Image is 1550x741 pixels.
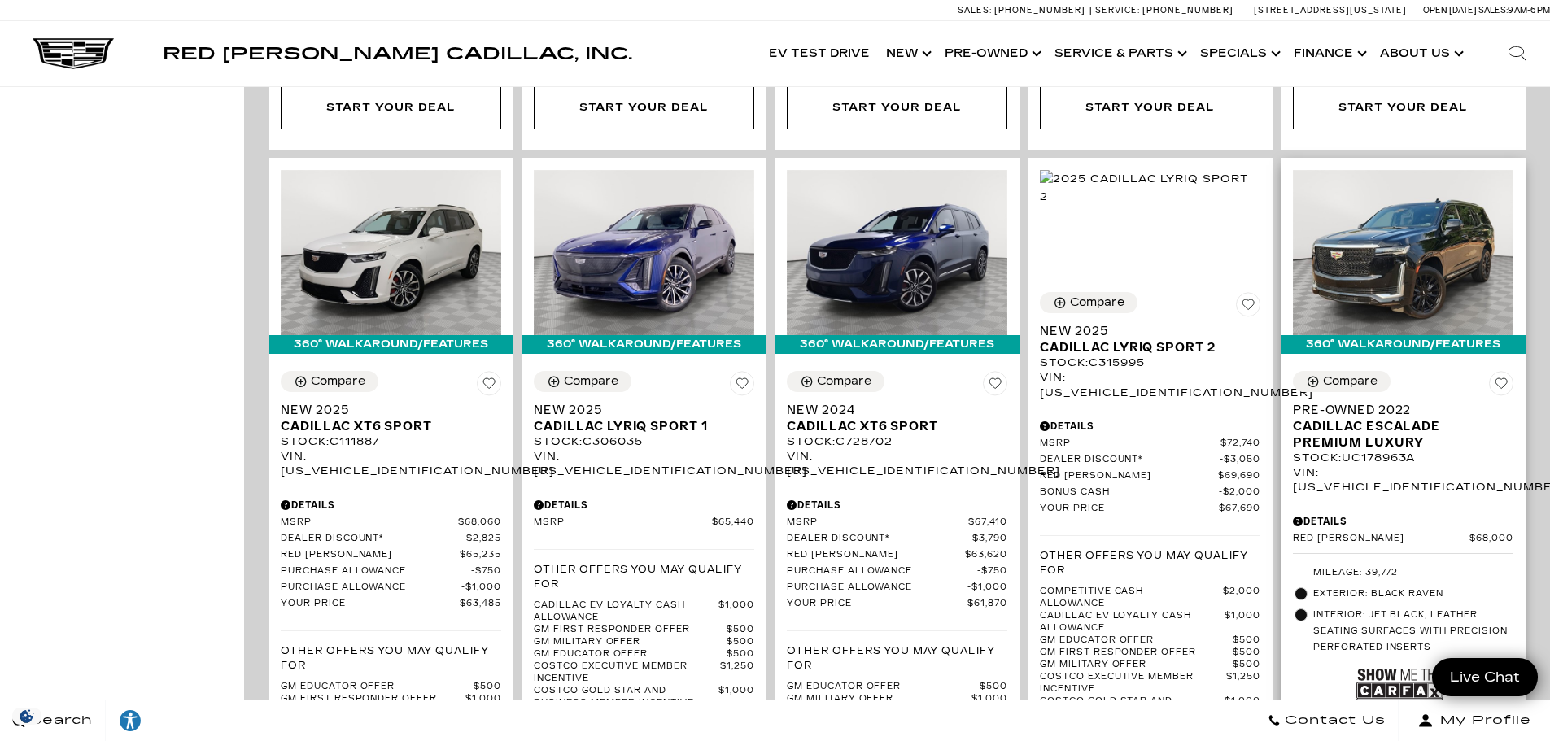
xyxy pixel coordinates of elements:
[1323,374,1378,389] div: Compare
[1233,647,1260,659] span: $500
[534,371,631,392] button: Compare Vehicle
[787,643,1007,673] p: Other Offers You May Qualify For
[1040,634,1233,647] span: GM Educator Offer
[534,85,754,129] div: Start Your Deal
[1040,634,1260,647] a: GM Educator Offer $500
[534,648,754,660] a: GM Educator Offer $500
[281,85,501,129] div: Start Your Deal
[1219,503,1260,515] span: $67,690
[1293,85,1513,129] div: Start Your Deal
[968,517,1007,529] span: $67,410
[787,549,1007,561] a: Red [PERSON_NAME] $63,620
[1040,503,1219,515] span: Your Price
[787,565,977,578] span: Purchase Allowance
[971,693,1007,705] span: $1,000
[1219,486,1260,499] span: $2,000
[281,371,378,392] button: Compare Vehicle
[1356,662,1446,721] img: Show Me the CARFAX 1-Owner Badge
[761,21,878,86] a: EV Test Drive
[832,98,961,116] div: Start Your Deal
[458,517,501,529] span: $68,060
[281,693,501,705] a: GM First Responder Offer $1,000
[1469,533,1513,545] span: $68,000
[461,582,501,594] span: $1,000
[1040,85,1260,129] div: Start Your Deal
[1040,170,1260,206] img: 2025 Cadillac LYRIQ Sport 2
[281,170,501,335] img: 2025 Cadillac XT6 Sport
[281,533,501,545] a: Dealer Discount* $2,825
[1085,98,1214,116] div: Start Your Deal
[1040,671,1260,695] a: Costco Executive Member Incentive $1,250
[534,660,720,685] span: Costco Executive Member Incentive
[1293,402,1513,451] a: Pre-Owned 2022Cadillac Escalade Premium Luxury
[281,549,501,561] a: Red [PERSON_NAME] $65,235
[1313,607,1513,656] span: Interior: Jet Black, Leather seating surfaces with precision perforated inserts
[106,700,155,741] a: Explore your accessibility options
[281,402,489,418] span: New 2025
[281,598,501,610] a: Your Price $63,485
[1040,355,1260,370] div: Stock : C315995
[281,517,458,529] span: MSRP
[534,402,754,434] a: New 2025Cadillac LYRIQ Sport 1
[787,517,1007,529] a: MSRP $67,410
[1040,659,1260,671] a: GM Military Offer $500
[1040,486,1219,499] span: Bonus Cash
[965,549,1007,561] span: $63,620
[775,335,1020,353] div: 360° WalkAround/Features
[1040,695,1260,720] a: Costco Gold Star and Business Member Incentive $1,000
[787,418,995,434] span: Cadillac XT6 Sport
[534,170,754,335] img: 2025 Cadillac LYRIQ Sport 1
[1040,548,1260,578] p: Other Offers You May Qualify For
[1040,695,1225,720] span: Costco Gold Star and Business Member Incentive
[787,598,967,610] span: Your Price
[1040,659,1233,671] span: GM Military Offer
[534,517,712,529] span: MSRP
[980,681,1007,693] span: $500
[787,434,1007,449] div: Stock : C728702
[281,681,501,693] a: GM Educator Offer $500
[534,449,754,478] div: VIN: [US_VEHICLE_IDENTIFICATION_NUMBER]
[1040,671,1226,695] span: Costco Executive Member Incentive
[471,565,501,578] span: $750
[1233,634,1260,647] span: $500
[1040,610,1225,634] span: Cadillac EV Loyalty Cash Allowance
[460,549,501,561] span: $65,235
[1293,418,1501,451] span: Cadillac Escalade Premium Luxury
[281,565,471,578] span: Purchase Allowance
[1293,371,1391,392] button: Compare Vehicle
[718,685,754,709] span: $1,000
[281,693,465,705] span: GM First Responder Offer
[1434,709,1531,732] span: My Profile
[1192,21,1286,86] a: Specials
[994,5,1085,15] span: [PHONE_NUMBER]
[720,660,754,685] span: $1,250
[534,685,754,709] a: Costco Gold Star and Business Member Incentive $1,000
[1040,470,1260,482] a: Red [PERSON_NAME] $69,690
[787,533,968,545] span: Dealer Discount*
[1233,659,1260,671] span: $500
[1040,323,1248,339] span: New 2025
[281,565,501,578] a: Purchase Allowance $750
[465,693,501,705] span: $1,000
[1040,647,1260,659] a: GM First Responder Offer $500
[1293,465,1513,495] div: VIN: [US_VEHICLE_IDENTIFICATION_NUMBER]
[326,98,455,116] div: Start Your Deal
[534,402,742,418] span: New 2025
[474,681,501,693] span: $500
[281,681,474,693] span: GM Educator Offer
[163,44,632,63] span: Red [PERSON_NAME] Cadillac, Inc.
[1255,700,1399,741] a: Contact Us
[1046,21,1192,86] a: Service & Parts
[281,434,501,449] div: Stock : C111887
[534,517,754,529] a: MSRP $65,440
[787,582,967,594] span: Purchase Allowance
[281,402,501,434] a: New 2025Cadillac XT6 Sport
[787,402,995,418] span: New 2024
[1281,335,1526,353] div: 360° WalkAround/Features
[1236,292,1260,323] button: Save Vehicle
[967,582,1007,594] span: $1,000
[1040,586,1223,610] span: Competitive Cash Allowance
[534,660,754,685] a: Costco Executive Member Incentive $1,250
[1489,371,1513,402] button: Save Vehicle
[534,599,718,624] span: Cadillac EV Loyalty Cash Allowance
